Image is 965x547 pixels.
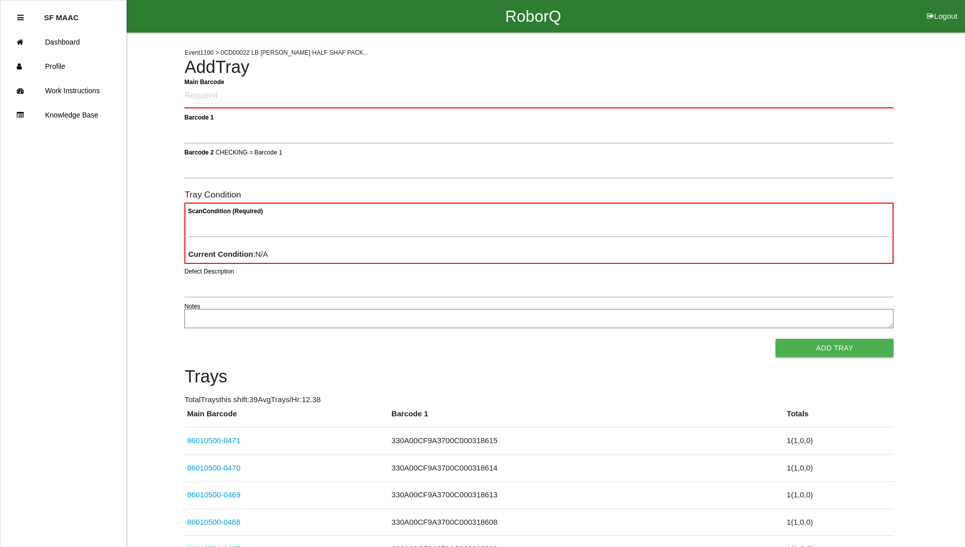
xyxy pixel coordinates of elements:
a: Dashboard [1,30,126,54]
b: Barcode 1 [184,113,214,121]
td: 330A00CF9A3700C000318614 [389,454,784,482]
h6: Tray Condition [184,190,894,200]
a: 86010500-0470 [187,463,240,472]
td: 330A00CF9A3700C000318613 [389,482,784,509]
label: Notes [184,302,200,311]
span: CHECKING = Barcode 1 [216,148,283,155]
p: Total Trays this shift: 39 Avg Trays /Hr: 12.38 [184,394,894,406]
b: Main Barcode [184,78,224,85]
b: Scan Condition (Required) [188,208,263,215]
span: Event 1100 > 0CD00022 LB [PERSON_NAME] HALF SHAF PACK... [184,49,368,56]
td: 1 ( 1 , 0 , 0 ) [784,482,894,509]
a: Knowledge Base [1,103,126,127]
input: Required [184,85,894,108]
a: 86010500-0468 [187,518,240,526]
td: 330A00CF9A3700C000318615 [389,427,784,455]
h4: Add Tray [184,58,894,77]
button: Add Tray [776,339,894,357]
a: 86010500-0469 [187,490,240,499]
th: Barcode 1 [389,408,784,427]
a: Work Instructions [1,79,126,103]
b: Current Condition [188,250,253,258]
h4: Trays [184,367,894,386]
td: 1 ( 1 , 0 , 0 ) [784,427,894,455]
td: 1 ( 1 , 0 , 0 ) [784,454,894,482]
div: Close [17,6,24,30]
th: Main Barcode [184,408,389,427]
span: : N/A [188,250,268,258]
b: Barcode 2 [184,148,214,155]
a: 86010500-0471 [187,436,240,445]
a: Profile [1,54,126,79]
td: 330A00CF9A3700C000318608 [389,509,784,536]
th: Totals [784,408,894,427]
td: 1 ( 1 , 0 , 0 ) [784,509,894,536]
p: SF MAAC [44,6,79,22]
label: Defect Description [184,267,234,276]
